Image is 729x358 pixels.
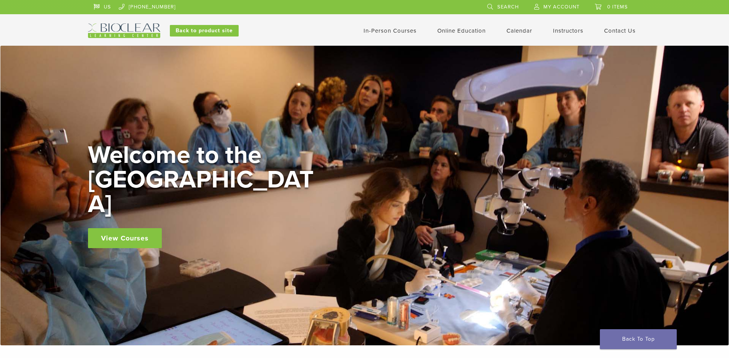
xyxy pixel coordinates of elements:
[170,25,239,36] a: Back to product site
[607,4,628,10] span: 0 items
[88,228,162,248] a: View Courses
[506,27,532,34] a: Calendar
[543,4,580,10] span: My Account
[88,23,160,38] img: Bioclear
[604,27,636,34] a: Contact Us
[88,143,319,217] h2: Welcome to the [GEOGRAPHIC_DATA]
[497,4,519,10] span: Search
[364,27,417,34] a: In-Person Courses
[437,27,486,34] a: Online Education
[553,27,583,34] a: Instructors
[600,329,677,349] a: Back To Top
